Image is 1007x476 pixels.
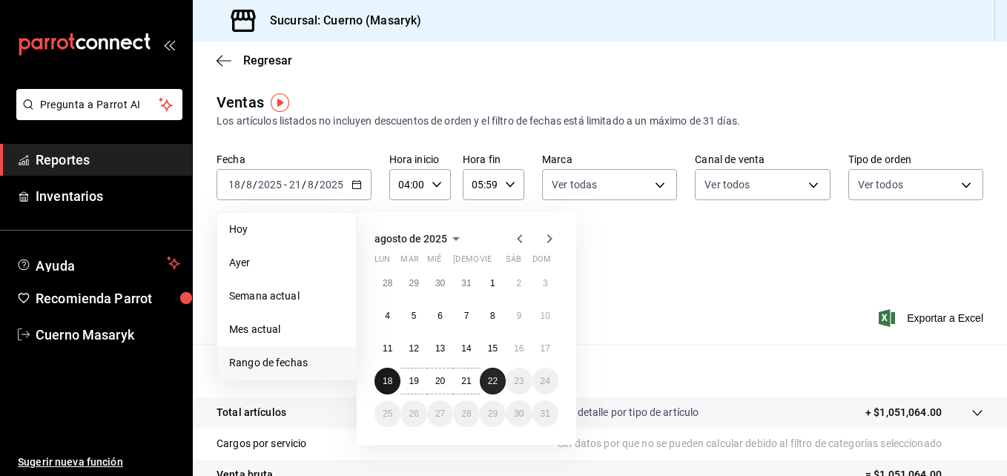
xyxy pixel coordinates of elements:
[229,255,344,271] span: Ayer
[541,311,550,321] abbr: 10 de agosto de 2025
[506,368,532,394] button: 23 de agosto de 2025
[695,154,830,165] label: Canal de venta
[532,368,558,394] button: 24 de agosto de 2025
[516,278,521,288] abbr: 2 de agosto de 2025
[374,233,447,245] span: agosto de 2025
[229,222,344,237] span: Hoy
[217,91,264,113] div: Ventas
[438,311,443,321] abbr: 6 de agosto de 2025
[480,368,506,394] button: 22 de agosto de 2025
[36,325,180,345] span: Cuerno Masaryk
[488,376,498,386] abbr: 22 de agosto de 2025
[427,254,441,270] abbr: miércoles
[514,376,524,386] abbr: 23 de agosto de 2025
[480,303,506,329] button: 8 de agosto de 2025
[506,270,532,297] button: 2 de agosto de 2025
[435,409,445,419] abbr: 27 de agosto de 2025
[463,154,524,165] label: Hora fin
[374,270,400,297] button: 28 de julio de 2025
[374,400,400,427] button: 25 de agosto de 2025
[532,400,558,427] button: 31 de agosto de 2025
[506,254,521,270] abbr: sábado
[480,254,492,270] abbr: viernes
[532,335,558,362] button: 17 de agosto de 2025
[253,179,257,191] span: /
[858,177,903,192] span: Ver todos
[36,150,180,170] span: Reportes
[427,303,453,329] button: 6 de agosto de 2025
[40,97,159,113] span: Pregunta a Parrot AI
[228,179,241,191] input: --
[18,454,180,470] span: Sugerir nueva función
[506,303,532,329] button: 9 de agosto de 2025
[307,179,314,191] input: --
[865,405,942,420] p: + $1,051,064.00
[704,177,750,192] span: Ver todos
[16,89,182,120] button: Pregunta a Parrot AI
[400,254,418,270] abbr: martes
[271,93,289,112] button: Tooltip marker
[480,400,506,427] button: 29 de agosto de 2025
[461,409,471,419] abbr: 28 de agosto de 2025
[461,278,471,288] abbr: 31 de julio de 2025
[383,376,392,386] abbr: 18 de agosto de 2025
[229,322,344,337] span: Mes actual
[374,335,400,362] button: 11 de agosto de 2025
[412,311,417,321] abbr: 5 de agosto de 2025
[409,343,418,354] abbr: 12 de agosto de 2025
[400,335,426,362] button: 12 de agosto de 2025
[163,39,175,50] button: open_drawer_menu
[516,311,521,321] abbr: 9 de agosto de 2025
[383,409,392,419] abbr: 25 de agosto de 2025
[514,343,524,354] abbr: 16 de agosto de 2025
[453,368,479,394] button: 21 de agosto de 2025
[882,309,983,327] button: Exportar a Excel
[848,154,983,165] label: Tipo de orden
[453,254,541,270] abbr: jueves
[374,303,400,329] button: 4 de agosto de 2025
[284,179,287,191] span: -
[461,376,471,386] abbr: 21 de agosto de 2025
[541,343,550,354] abbr: 17 de agosto de 2025
[217,436,307,452] p: Cargos por servicio
[435,343,445,354] abbr: 13 de agosto de 2025
[302,179,306,191] span: /
[385,311,390,321] abbr: 4 de agosto de 2025
[453,400,479,427] button: 28 de agosto de 2025
[435,376,445,386] abbr: 20 de agosto de 2025
[558,436,983,452] p: Sin datos por que no se pueden calcular debido al filtro de categorías seleccionado
[241,179,245,191] span: /
[389,154,451,165] label: Hora inicio
[258,12,421,30] h3: Sucursal: Cuerno (Masaryk)
[543,278,548,288] abbr: 3 de agosto de 2025
[400,368,426,394] button: 19 de agosto de 2025
[532,270,558,297] button: 3 de agosto de 2025
[480,335,506,362] button: 15 de agosto de 2025
[427,400,453,427] button: 27 de agosto de 2025
[10,108,182,123] a: Pregunta a Parrot AI
[532,254,551,270] abbr: domingo
[453,335,479,362] button: 14 de agosto de 2025
[488,343,498,354] abbr: 15 de agosto de 2025
[488,409,498,419] abbr: 29 de agosto de 2025
[427,335,453,362] button: 13 de agosto de 2025
[490,278,495,288] abbr: 1 de agosto de 2025
[36,288,180,308] span: Recomienda Parrot
[490,311,495,321] abbr: 8 de agosto de 2025
[409,409,418,419] abbr: 26 de agosto de 2025
[480,270,506,297] button: 1 de agosto de 2025
[400,400,426,427] button: 26 de agosto de 2025
[257,179,283,191] input: ----
[514,409,524,419] abbr: 30 de agosto de 2025
[217,113,983,129] div: Los artículos listados no incluyen descuentos de orden y el filtro de fechas está limitado a un m...
[217,53,292,67] button: Regresar
[243,53,292,67] span: Regresar
[374,254,390,270] abbr: lunes
[314,179,319,191] span: /
[36,254,161,272] span: Ayuda
[409,376,418,386] abbr: 19 de agosto de 2025
[532,303,558,329] button: 10 de agosto de 2025
[427,270,453,297] button: 30 de julio de 2025
[245,179,253,191] input: --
